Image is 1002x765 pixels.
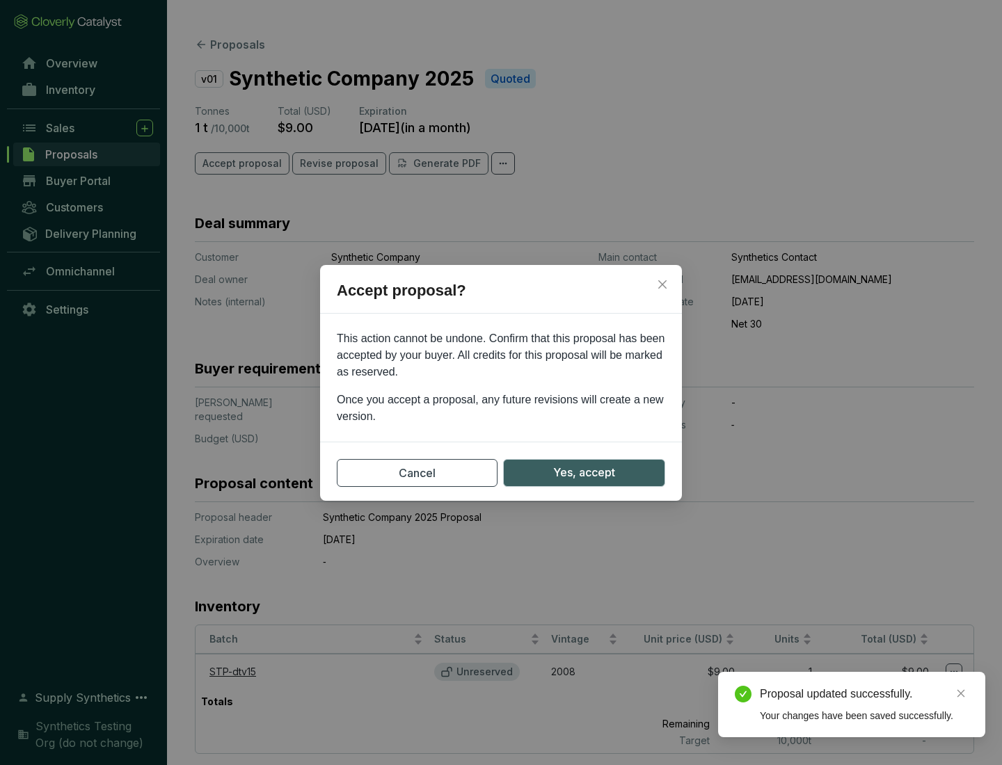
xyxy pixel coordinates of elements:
[956,688,966,698] span: close
[760,686,969,702] div: Proposal updated successfully.
[657,279,668,290] span: close
[651,273,674,296] button: Close
[953,686,969,701] a: Close
[399,465,436,481] span: Cancel
[337,392,665,425] p: Once you accept a proposal, any future revisions will create a new version.
[760,708,969,723] div: Your changes have been saved successfully.
[337,459,498,487] button: Cancel
[337,330,665,380] p: This action cannot be undone. Confirm that this proposal has been accepted by your buyer. All cre...
[553,464,615,481] span: Yes, accept
[651,279,674,290] span: Close
[503,459,665,487] button: Yes, accept
[735,686,751,702] span: check-circle
[320,279,682,314] h2: Accept proposal?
